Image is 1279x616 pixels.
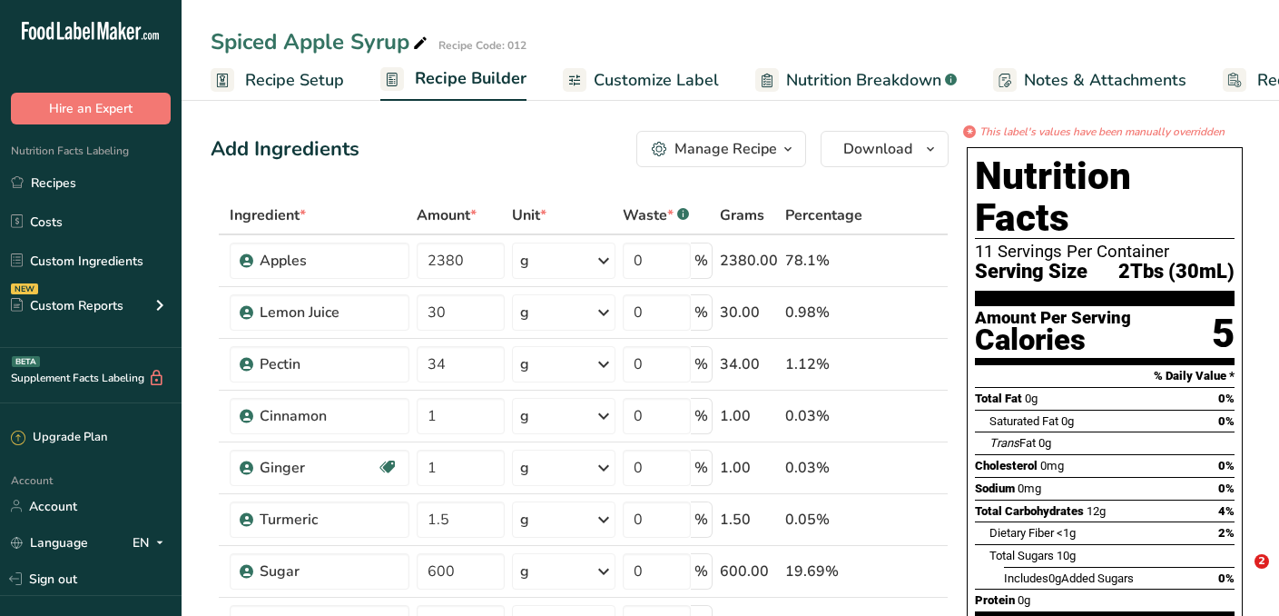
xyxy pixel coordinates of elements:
div: Apples [260,250,398,272]
span: 4% [1218,504,1235,518]
span: Amount [417,204,477,226]
div: 1.12% [785,353,862,375]
span: 2Tbs (30mL) [1118,261,1235,283]
div: 11 Servings Per Container [975,243,1235,261]
div: Add Ingredients [211,134,359,164]
div: Ginger [260,457,377,479]
span: Ingredient [230,204,306,226]
div: Upgrade Plan [11,429,107,447]
span: 2 [1254,554,1269,569]
span: 0g [1025,392,1038,405]
a: Notes & Attachments [993,60,1186,101]
span: Includes Added Sugars [1004,571,1134,585]
span: 0g [1048,571,1061,585]
a: Recipe Builder [380,58,526,102]
span: Notes & Attachments [1024,68,1186,93]
span: Fat [989,436,1036,450]
span: 0% [1218,392,1235,405]
span: 0mg [1018,482,1041,495]
div: BETA [12,356,40,367]
div: g [520,405,529,427]
span: 0g [1061,414,1074,428]
a: Customize Label [563,60,719,101]
div: g [520,457,529,479]
span: Total Fat [975,392,1022,405]
div: Pectin [260,353,398,375]
span: Grams [720,204,764,226]
span: Percentage [785,204,862,226]
section: % Daily Value * [975,365,1235,387]
div: Spiced Apple Syrup [211,25,431,58]
span: Cholesterol [975,459,1038,472]
span: 0% [1218,459,1235,472]
div: Amount Per Serving [975,310,1131,327]
span: Total Sugars [989,549,1054,562]
span: 2% [1218,526,1235,540]
div: 19.69% [785,561,862,582]
div: 1.00 [720,405,778,427]
span: 0% [1218,414,1235,428]
div: 34.00 [720,353,778,375]
span: Unit [512,204,546,226]
div: 0.03% [785,405,862,427]
span: Sodium [975,482,1015,495]
span: Serving Size [975,261,1087,283]
span: 10g [1057,549,1076,562]
div: Recipe Code: 012 [438,37,526,54]
i: Trans [989,436,1019,450]
div: g [520,509,529,531]
button: Manage Recipe [636,131,806,167]
div: 30.00 [720,302,778,323]
span: 0g [1038,436,1051,450]
i: This label's values have been manually overridden [979,124,1225,140]
span: Protein [975,593,1015,607]
div: EN [133,532,171,553]
div: Calories [975,327,1131,353]
span: 0% [1218,482,1235,495]
div: g [520,302,529,323]
iframe: Intercom live chat [1217,554,1261,598]
span: Dietary Fiber [989,526,1054,540]
span: Recipe Builder [415,66,526,91]
a: Nutrition Breakdown [755,60,957,101]
div: 0.05% [785,509,862,531]
button: Hire an Expert [11,93,171,124]
span: Saturated Fat [989,414,1058,428]
div: 600.00 [720,561,778,582]
div: g [520,250,529,272]
div: 1.50 [720,509,778,531]
div: 1.00 [720,457,778,479]
span: 0mg [1040,459,1064,472]
div: 5 [1212,310,1235,358]
div: 78.1% [785,250,862,272]
span: Nutrition Breakdown [786,68,941,93]
span: 0g [1018,593,1030,607]
a: Language [11,527,88,559]
div: Waste [623,204,689,226]
span: Total Carbohydrates [975,504,1084,518]
div: Turmeric [260,509,398,531]
div: 0.03% [785,457,862,479]
span: 12g [1087,504,1106,518]
div: Sugar [260,561,398,582]
div: NEW [11,283,38,294]
div: 0.98% [785,302,862,323]
a: Recipe Setup [211,60,344,101]
div: 2380.00 [720,250,778,272]
div: Lemon Juice [260,302,398,323]
span: <1g [1057,526,1076,540]
span: Customize Label [594,68,719,93]
h1: Nutrition Facts [975,155,1235,239]
div: Cinnamon [260,405,398,427]
div: Custom Reports [11,296,123,315]
div: g [520,561,529,582]
button: Download [821,131,949,167]
div: g [520,353,529,375]
span: Download [843,138,912,160]
span: Recipe Setup [245,68,344,93]
div: Manage Recipe [674,138,777,160]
